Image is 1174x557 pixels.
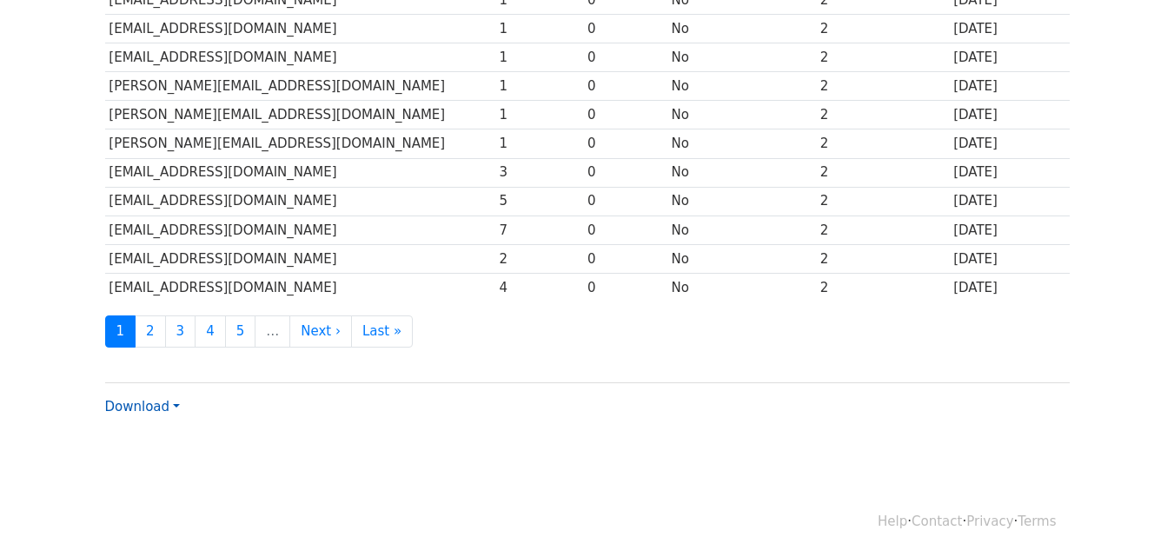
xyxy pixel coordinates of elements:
[816,244,949,273] td: 2
[105,399,180,414] a: Download
[816,129,949,158] td: 2
[816,216,949,244] td: 2
[105,216,495,244] td: [EMAIL_ADDRESS][DOMAIN_NAME]
[105,158,495,187] td: [EMAIL_ADDRESS][DOMAIN_NAME]
[495,216,583,244] td: 7
[289,315,352,348] a: Next ›
[667,101,816,129] td: No
[583,101,667,129] td: 0
[583,15,667,43] td: 0
[949,72,1069,101] td: [DATE]
[816,158,949,187] td: 2
[949,43,1069,72] td: [DATE]
[495,244,583,273] td: 2
[816,187,949,216] td: 2
[583,244,667,273] td: 0
[583,129,667,158] td: 0
[583,72,667,101] td: 0
[583,273,667,302] td: 0
[912,514,962,529] a: Contact
[105,187,495,216] td: [EMAIL_ADDRESS][DOMAIN_NAME]
[495,273,583,302] td: 4
[495,43,583,72] td: 1
[667,216,816,244] td: No
[105,72,495,101] td: [PERSON_NAME][EMAIL_ADDRESS][DOMAIN_NAME]
[878,514,907,529] a: Help
[495,187,583,216] td: 5
[667,72,816,101] td: No
[667,15,816,43] td: No
[667,43,816,72] td: No
[816,101,949,129] td: 2
[105,101,495,129] td: [PERSON_NAME][EMAIL_ADDRESS][DOMAIN_NAME]
[583,216,667,244] td: 0
[583,43,667,72] td: 0
[351,315,413,348] a: Last »
[105,129,495,158] td: [PERSON_NAME][EMAIL_ADDRESS][DOMAIN_NAME]
[816,273,949,302] td: 2
[667,244,816,273] td: No
[495,101,583,129] td: 1
[1087,474,1174,557] iframe: Chat Widget
[949,216,1069,244] td: [DATE]
[949,244,1069,273] td: [DATE]
[949,187,1069,216] td: [DATE]
[105,244,495,273] td: [EMAIL_ADDRESS][DOMAIN_NAME]
[949,15,1069,43] td: [DATE]
[949,158,1069,187] td: [DATE]
[816,43,949,72] td: 2
[949,101,1069,129] td: [DATE]
[105,315,136,348] a: 1
[165,315,196,348] a: 3
[225,315,256,348] a: 5
[816,72,949,101] td: 2
[495,15,583,43] td: 1
[583,158,667,187] td: 0
[135,315,166,348] a: 2
[949,129,1069,158] td: [DATE]
[105,15,495,43] td: [EMAIL_ADDRESS][DOMAIN_NAME]
[667,273,816,302] td: No
[105,43,495,72] td: [EMAIL_ADDRESS][DOMAIN_NAME]
[667,158,816,187] td: No
[495,72,583,101] td: 1
[583,187,667,216] td: 0
[949,273,1069,302] td: [DATE]
[667,129,816,158] td: No
[966,514,1013,529] a: Privacy
[1018,514,1056,529] a: Terms
[105,273,495,302] td: [EMAIL_ADDRESS][DOMAIN_NAME]
[195,315,226,348] a: 4
[495,129,583,158] td: 1
[816,15,949,43] td: 2
[667,187,816,216] td: No
[495,158,583,187] td: 3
